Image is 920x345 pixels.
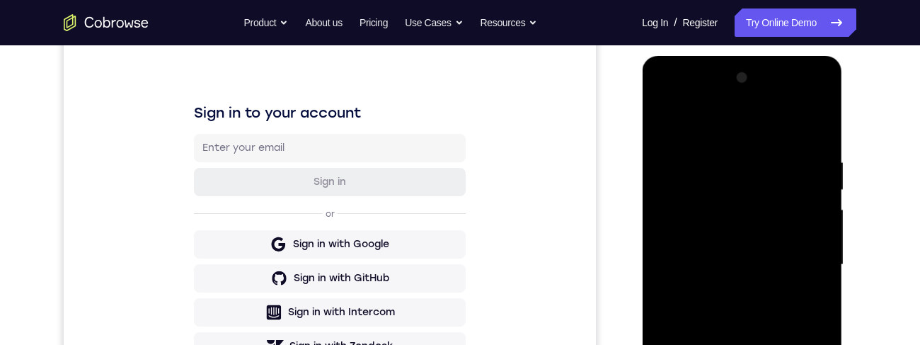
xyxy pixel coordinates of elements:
button: Resources [481,9,538,37]
a: Try Online Demo [735,9,856,37]
p: or [259,203,274,214]
div: Sign in with GitHub [230,266,326,280]
a: Pricing [360,9,388,37]
div: Sign in with Google [229,232,326,246]
a: Register [683,9,718,37]
a: Log In [642,9,668,37]
button: Sign in [130,162,402,191]
button: Sign in with Intercom [130,293,402,321]
a: Go to the home page [64,14,149,31]
button: Product [244,9,289,37]
input: Enter your email [139,135,393,149]
a: About us [305,9,342,37]
button: Sign in with GitHub [130,259,402,287]
div: Sign in with Intercom [224,300,331,314]
h1: Sign in to your account [130,97,402,117]
span: / [674,14,677,31]
button: Sign in with Google [130,225,402,253]
button: Use Cases [405,9,463,37]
